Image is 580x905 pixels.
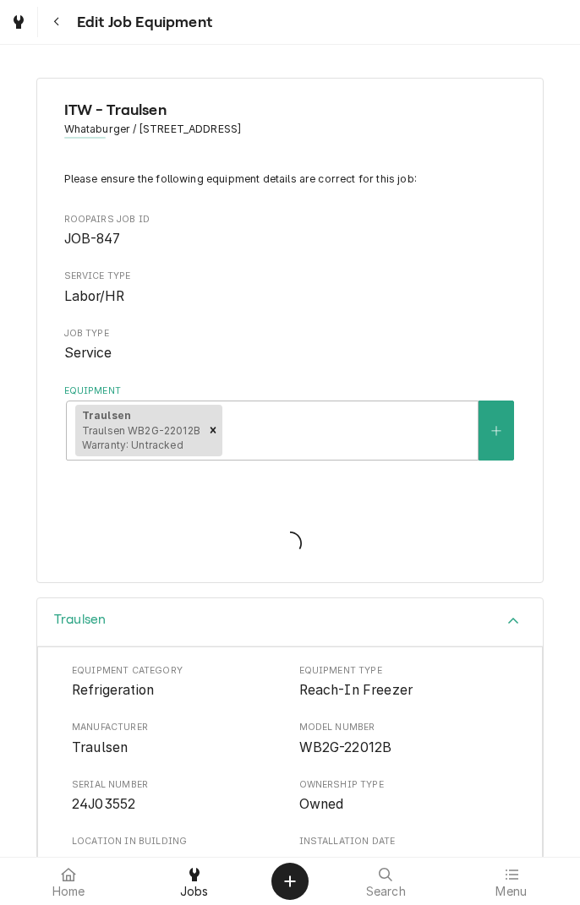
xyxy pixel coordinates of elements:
strong: Traulsen [82,409,131,422]
span: Labor/HR [64,288,124,304]
span: -- [299,853,311,870]
span: Ownership Type [299,794,509,815]
div: Job Equipment Summary [64,172,517,461]
div: Remove [object Object] [204,405,222,457]
span: Location in Building [72,835,282,848]
span: Serial Number [72,778,282,792]
span: Reach-In Freezer [299,682,413,698]
span: Home [52,885,85,898]
span: Installation Date [299,835,509,848]
span: Edit Job Equipment [72,11,212,34]
div: Job Equipment Summary Form [36,78,544,583]
span: Model Number [299,721,509,734]
span: Jobs [180,885,209,898]
div: Serial Number [72,778,282,815]
h3: Traulsen [54,612,106,628]
div: Client Information [64,99,517,150]
span: Service [64,345,112,361]
div: Equipment Type [299,664,509,701]
span: 24J03552 [72,796,135,812]
span: Roopairs Job ID [64,229,517,249]
div: Location in Building [72,835,282,871]
span: Location in Building [72,852,282,872]
span: Service Type [64,270,517,283]
div: Manufacturer [72,721,282,757]
span: Loading... [278,526,302,561]
label: Equipment [64,384,517,398]
span: Traulsen WB2G-22012B Warranty: Untracked [82,424,200,452]
div: Job Type [64,327,517,363]
span: Service Type [64,286,517,307]
span: Equipment Type [299,680,509,701]
a: Jobs [133,861,257,902]
span: Equipment Category [72,680,282,701]
a: Menu [450,861,574,902]
div: Model Number [299,721,509,757]
span: WB2G-22012B [299,739,392,755]
button: Create Object [271,863,309,900]
span: Manufacturer [72,721,282,734]
span: Job Type [64,327,517,341]
div: Roopairs Job ID [64,213,517,249]
span: Installation Date [299,852,509,872]
button: Accordion Details Expand Trigger [37,598,543,646]
span: Menu [495,885,527,898]
button: Navigate back [41,7,72,37]
div: Ownership Type [299,778,509,815]
svg: Create New Equipment [491,425,501,437]
span: Manufacturer [72,738,282,758]
span: Serial Number [72,794,282,815]
div: Equipment [64,384,517,461]
span: Equipment Type [299,664,509,678]
span: Model Number [299,738,509,758]
div: Accordion Header [37,598,543,646]
span: -- [72,853,84,870]
a: Home [7,861,131,902]
div: Service Type [64,270,517,306]
span: Equipment Category [72,664,282,678]
span: JOB-847 [64,231,121,247]
a: Search [324,861,448,902]
span: Owned [299,796,344,812]
a: Go to Jobs [3,7,34,37]
p: Please ensure the following equipment details are correct for this job: [64,172,517,187]
span: Job Type [64,343,517,363]
span: Search [366,885,406,898]
span: Roopairs Job ID [64,213,517,226]
span: Traulsen [72,739,128,755]
span: Name [64,99,517,122]
span: Ownership Type [299,778,509,792]
div: Installation Date [299,835,509,871]
span: Refrigeration [72,682,154,698]
span: Address [64,122,517,137]
button: Create New Equipment [479,401,514,461]
div: Equipment Category [72,664,282,701]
